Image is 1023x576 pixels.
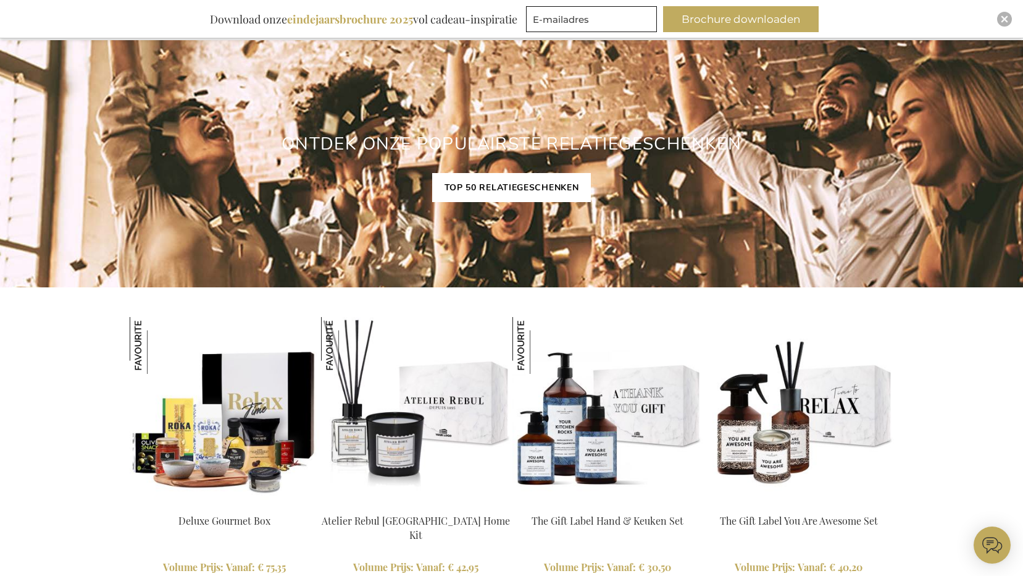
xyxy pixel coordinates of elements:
[512,317,703,507] img: The Gift Label Hand & Kitchen Set
[322,514,510,541] a: Atelier Rebul [GEOGRAPHIC_DATA] Home Kit
[178,514,270,527] a: Deluxe Gourmet Box
[532,514,683,527] a: The Gift Label Hand & Keuken Set
[704,317,894,507] img: The Gift Label You Are Awesome Set
[287,12,413,27] b: eindejaarsbrochure 2025
[974,527,1011,564] iframe: belco-activator-frame
[638,561,671,574] span: € 30,50
[321,499,511,510] a: Atelier Rebul Istanbul Home Kit Atelier Rebul Istanbul Home Kit
[720,514,878,527] a: The Gift Label You Are Awesome Set
[130,561,320,575] a: Volume Prijs: Vanaf € 75,35
[204,6,523,32] div: Download onze vol cadeau-inspiratie
[226,561,255,574] span: Vanaf
[353,561,414,574] span: Volume Prijs:
[130,499,320,510] a: ARCA-20055 Deluxe Gourmet Box
[163,561,223,574] span: Volume Prijs:
[544,561,604,574] span: Volume Prijs:
[512,499,703,510] a: The Gift Label Hand & Kitchen Set The Gift Label Hand & Keuken Set
[321,317,511,507] img: Atelier Rebul Istanbul Home Kit
[798,561,827,574] span: Vanaf
[512,561,703,575] a: Volume Prijs: Vanaf € 30,50
[607,561,636,574] span: Vanaf
[1001,15,1008,23] img: Close
[130,317,186,374] img: Deluxe Gourmet Box
[257,561,286,574] span: € 75,35
[130,317,320,507] img: ARCA-20055
[704,499,894,510] a: The Gift Label You Are Awesome Set
[997,12,1012,27] div: Close
[704,561,894,575] a: Volume Prijs: Vanaf € 40,20
[432,173,591,202] a: TOP 50 RELATIEGESCHENKEN
[416,561,445,574] span: Vanaf
[321,317,378,374] img: Atelier Rebul Istanbul Home Kit
[829,561,862,574] span: € 40,20
[735,561,795,574] span: Volume Prijs:
[448,561,478,574] span: € 42,95
[526,6,661,36] form: marketing offers and promotions
[321,561,511,575] a: Volume Prijs: Vanaf € 42,95
[663,6,819,32] button: Brochure downloaden
[526,6,657,32] input: E-mailadres
[512,317,569,374] img: The Gift Label Hand & Keuken Set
